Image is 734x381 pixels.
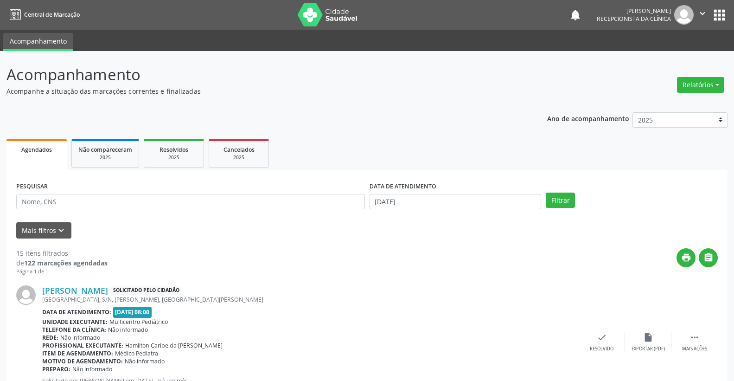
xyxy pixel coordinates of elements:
[42,365,70,373] b: Preparo:
[590,346,613,352] div: Resolvido
[160,146,188,154] span: Resolvidos
[597,15,671,23] span: Recepcionista da clínica
[569,8,582,21] button: notifications
[547,112,629,124] p: Ano de acompanhamento
[21,146,52,154] span: Agendados
[703,252,714,263] i: 
[6,86,511,96] p: Acompanhe a situação das marcações correntes e finalizadas
[78,154,132,161] div: 2025
[677,77,724,93] button: Relatórios
[125,357,165,365] span: Não informado
[681,252,691,263] i: print
[370,194,542,210] input: Selecione um intervalo
[16,268,108,276] div: Página 1 de 1
[115,349,158,357] span: Médico Pediatra
[24,11,80,19] span: Central de Marcação
[78,146,132,154] span: Não compareceram
[697,8,708,19] i: 
[699,248,718,267] button: 
[16,285,36,305] img: img
[16,180,48,194] label: PESQUISAR
[682,346,707,352] div: Mais ações
[42,342,123,349] b: Profissional executante:
[42,296,579,304] div: [GEOGRAPHIC_DATA], S/N, [PERSON_NAME], [GEOGRAPHIC_DATA][PERSON_NAME]
[151,154,197,161] div: 2025
[125,342,223,349] span: Hamilton Caribe da [PERSON_NAME]
[42,334,58,342] b: Rede:
[6,63,511,86] p: Acompanhamento
[16,248,108,258] div: 15 itens filtrados
[42,357,123,365] b: Motivo de agendamento:
[632,346,665,352] div: Exportar (PDF)
[370,180,436,194] label: DATA DE ATENDIMENTO
[694,5,711,25] button: 
[711,7,728,23] button: apps
[108,326,148,334] span: Não informado
[674,5,694,25] img: img
[113,307,152,317] span: [DATE] 08:00
[677,248,696,267] button: print
[109,318,168,326] span: Multicentro Pediátrico
[60,334,100,342] span: Não informado
[56,226,66,236] i: keyboard_arrow_down
[24,258,108,267] strong: 122 marcações agendadas
[72,365,112,373] span: Não informado
[42,349,113,357] b: Item de agendamento:
[216,154,262,161] div: 2025
[597,7,671,15] div: [PERSON_NAME]
[3,33,73,51] a: Acompanhamento
[546,193,575,208] button: Filtrar
[223,146,255,154] span: Cancelados
[597,332,607,342] i: check
[16,258,108,268] div: de
[16,222,71,239] button: Mais filtroskeyboard_arrow_down
[689,332,700,342] i: 
[643,332,653,342] i: insert_drive_file
[16,194,365,210] input: Nome, CNS
[42,308,111,316] b: Data de atendimento:
[42,285,108,296] a: [PERSON_NAME]
[111,286,181,296] span: Solicitado pelo cidadão
[42,318,108,326] b: Unidade executante:
[6,7,80,22] a: Central de Marcação
[42,326,106,334] b: Telefone da clínica:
